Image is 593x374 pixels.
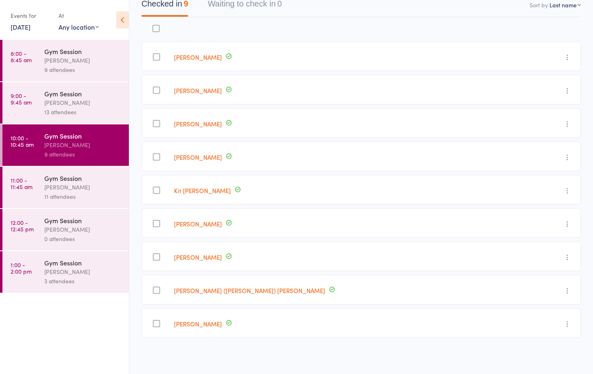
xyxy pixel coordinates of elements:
[2,82,129,124] a: 9:00 -9:45 amGym Session[PERSON_NAME]13 attendees
[2,209,129,250] a: 12:00 -12:45 pmGym Session[PERSON_NAME]0 attendees
[44,276,122,286] div: 3 attendees
[44,183,122,192] div: [PERSON_NAME]
[174,53,222,61] a: [PERSON_NAME]
[11,92,32,105] time: 9:00 - 9:45 am
[174,153,222,161] a: [PERSON_NAME]
[44,150,122,159] div: 9 attendees
[44,267,122,276] div: [PERSON_NAME]
[11,261,32,274] time: 1:00 - 2:00 pm
[530,1,548,9] label: Sort by
[59,9,99,22] div: At
[174,320,222,328] a: [PERSON_NAME]
[44,107,122,117] div: 13 attendees
[44,131,122,140] div: Gym Session
[11,177,33,190] time: 11:00 - 11:45 am
[44,234,122,244] div: 0 attendees
[11,50,32,63] time: 8:00 - 8:45 am
[44,225,122,234] div: [PERSON_NAME]
[44,89,122,98] div: Gym Session
[2,167,129,208] a: 11:00 -11:45 amGym Session[PERSON_NAME]11 attendees
[44,47,122,56] div: Gym Session
[11,22,30,31] a: [DATE]
[44,65,122,74] div: 9 attendees
[2,40,129,81] a: 8:00 -8:45 amGym Session[PERSON_NAME]9 attendees
[174,220,222,228] a: [PERSON_NAME]
[11,9,50,22] div: Events for
[44,56,122,65] div: [PERSON_NAME]
[44,258,122,267] div: Gym Session
[2,124,129,166] a: 10:00 -10:45 amGym Session[PERSON_NAME]9 attendees
[174,120,222,128] a: [PERSON_NAME]
[174,86,222,95] a: [PERSON_NAME]
[44,174,122,183] div: Gym Session
[44,192,122,201] div: 11 attendees
[174,253,222,261] a: [PERSON_NAME]
[550,1,577,9] div: Last name
[174,186,231,195] a: Kit [PERSON_NAME]
[59,22,99,31] div: Any location
[11,219,34,232] time: 12:00 - 12:45 pm
[11,135,34,148] time: 10:00 - 10:45 am
[44,140,122,150] div: [PERSON_NAME]
[44,216,122,225] div: Gym Session
[2,251,129,293] a: 1:00 -2:00 pmGym Session[PERSON_NAME]3 attendees
[44,98,122,107] div: [PERSON_NAME]
[174,286,325,295] a: [PERSON_NAME] ([PERSON_NAME]) [PERSON_NAME]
